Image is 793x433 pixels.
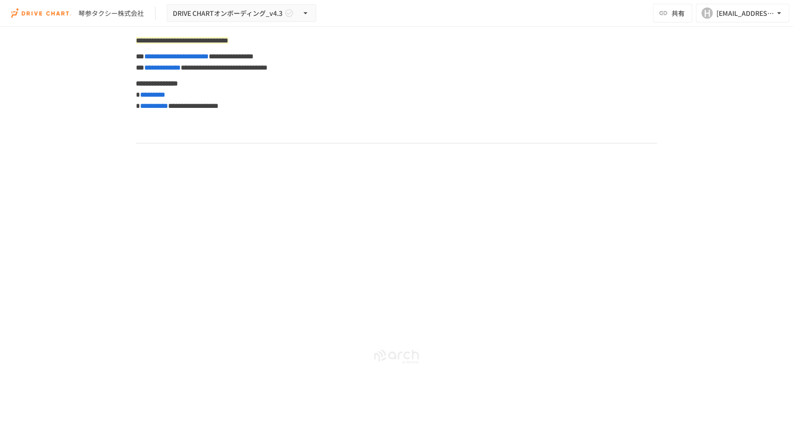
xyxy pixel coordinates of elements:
[672,8,685,18] span: 共有
[653,4,692,22] button: 共有
[716,7,774,19] div: [EMAIL_ADDRESS][DOMAIN_NAME]
[701,7,713,19] div: H
[696,4,789,22] button: H[EMAIL_ADDRESS][DOMAIN_NAME]
[11,6,71,21] img: i9VDDS9JuLRLX3JIUyK59LcYp6Y9cayLPHs4hOxMB9W
[167,4,316,22] button: DRIVE CHARTオンボーディング_v4.3
[173,7,283,19] span: DRIVE CHARTオンボーディング_v4.3
[78,8,144,18] div: 琴参タクシー株式会社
